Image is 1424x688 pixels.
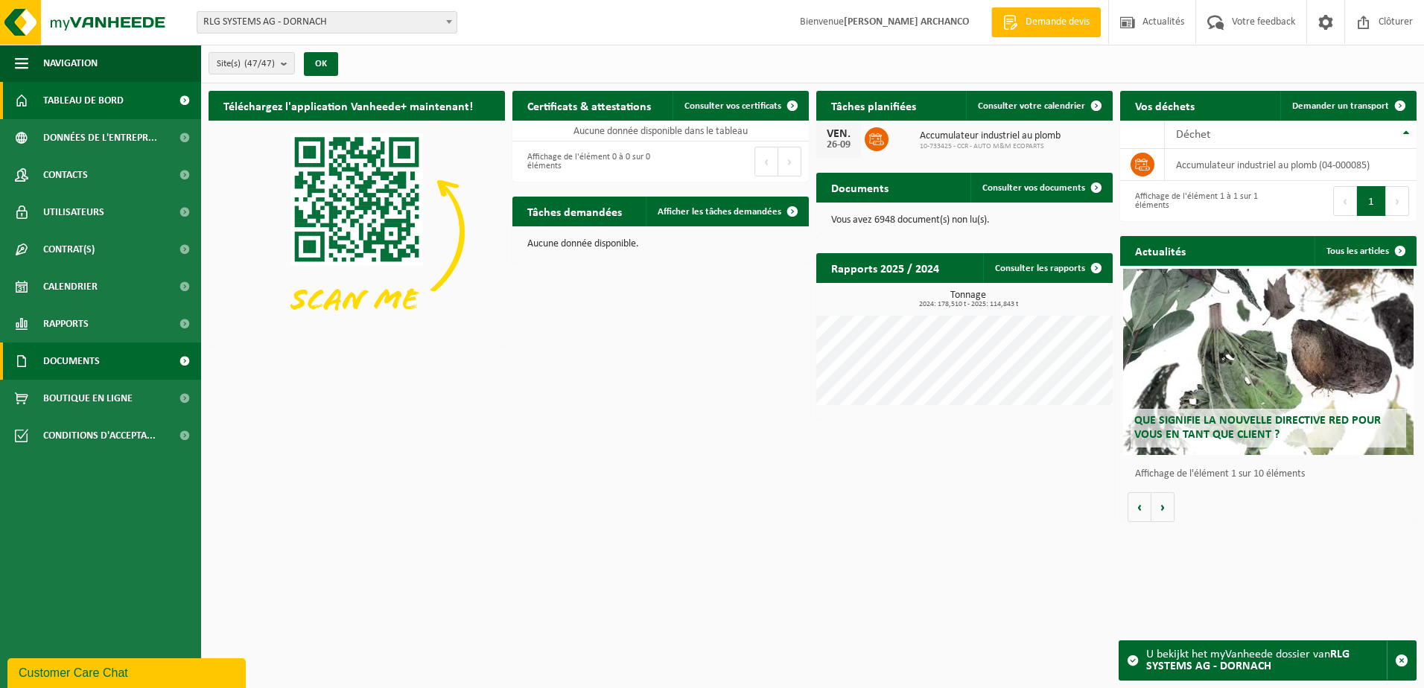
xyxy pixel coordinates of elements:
td: Aucune donnée disponible dans le tableau [512,121,809,141]
div: U bekijkt het myVanheede dossier van [1146,641,1387,680]
iframe: chat widget [7,655,249,688]
span: Conditions d'accepta... [43,417,156,454]
button: Vorige [1128,492,1151,522]
h2: Rapports 2025 / 2024 [816,253,954,282]
span: 10-733425 - CCR - AUTO M&M ECOPARTS [920,142,1061,151]
button: OK [304,52,338,76]
h2: Documents [816,173,903,202]
span: Boutique en ligne [43,380,133,417]
span: Demander un transport [1292,101,1389,111]
button: Next [1386,186,1409,216]
span: RLG SYSTEMS AG - DORNACH [197,12,457,33]
span: Contrat(s) [43,231,95,268]
span: RLG SYSTEMS AG - DORNACH [197,11,457,34]
span: Tableau de bord [43,82,124,119]
h2: Tâches planifiées [816,91,931,120]
button: Next [778,147,801,176]
a: Consulter votre calendrier [966,91,1111,121]
a: Consulter vos certificats [673,91,807,121]
span: Données de l'entrepr... [43,119,157,156]
p: Aucune donnée disponible. [527,239,794,249]
div: 26-09 [824,140,854,150]
h2: Vos déchets [1120,91,1210,120]
h2: Téléchargez l'application Vanheede+ maintenant! [209,91,488,120]
h2: Tâches demandées [512,197,637,226]
span: Consulter vos certificats [684,101,781,111]
td: accumulateur industriel au plomb (04-000085) [1165,149,1417,181]
a: Consulter vos documents [970,173,1111,203]
a: Demande devis [991,7,1101,37]
a: Tous les articles [1315,236,1415,266]
span: Utilisateurs [43,194,104,231]
div: Affichage de l'élément 0 à 0 sur 0 éléments [520,145,653,178]
span: Déchet [1176,129,1210,141]
h2: Certificats & attestations [512,91,666,120]
button: Previous [1333,186,1357,216]
span: Demande devis [1022,15,1093,30]
button: Volgende [1151,492,1175,522]
a: Que signifie la nouvelle directive RED pour vous en tant que client ? [1123,269,1414,455]
a: Afficher les tâches demandées [646,197,807,226]
p: Vous avez 6948 document(s) non lu(s). [831,215,1098,226]
h3: Tonnage [824,290,1113,308]
span: Navigation [43,45,98,82]
span: Consulter vos documents [982,183,1085,193]
div: VEN. [824,128,854,140]
span: Afficher les tâches demandées [658,207,781,217]
p: Affichage de l'élément 1 sur 10 éléments [1135,469,1409,480]
strong: RLG SYSTEMS AG - DORNACH [1146,649,1350,672]
span: Contacts [43,156,88,194]
button: Site(s)(47/47) [209,52,295,74]
a: Demander un transport [1280,91,1415,121]
count: (47/47) [244,59,275,69]
a: Consulter les rapports [983,253,1111,283]
button: Previous [754,147,778,176]
strong: [PERSON_NAME] ARCHANCO [844,16,969,28]
div: Affichage de l'élément 1 à 1 sur 1 éléments [1128,185,1261,217]
span: Que signifie la nouvelle directive RED pour vous en tant que client ? [1134,415,1381,441]
span: Rapports [43,305,89,343]
img: Download de VHEPlus App [209,121,505,343]
span: Accumulateur industriel au plomb [920,130,1061,142]
span: Documents [43,343,100,380]
span: Calendrier [43,268,98,305]
span: 2024: 178,510 t - 2025: 114,843 t [824,301,1113,308]
h2: Actualités [1120,236,1201,265]
span: Consulter votre calendrier [978,101,1085,111]
button: 1 [1357,186,1386,216]
span: Site(s) [217,53,275,75]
